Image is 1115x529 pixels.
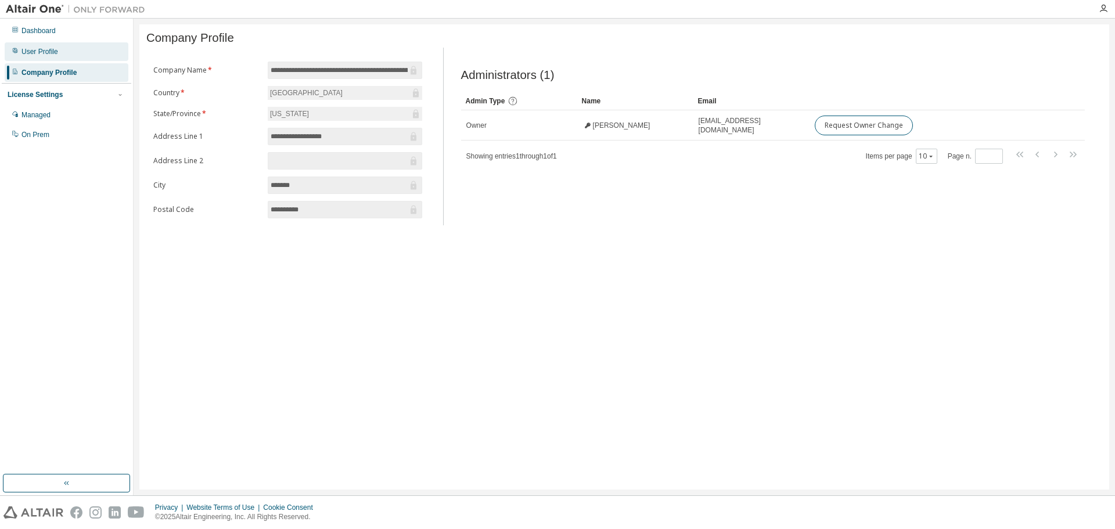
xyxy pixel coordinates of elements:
img: youtube.svg [128,506,145,519]
div: Managed [21,110,51,120]
div: Cookie Consent [263,503,319,512]
span: Items per page [866,149,937,164]
span: Showing entries 1 through 1 of 1 [466,152,557,160]
span: [PERSON_NAME] [593,121,650,130]
label: Address Line 1 [153,132,261,141]
div: [GEOGRAPHIC_DATA] [268,87,344,99]
label: Address Line 2 [153,156,261,165]
img: Altair One [6,3,151,15]
div: User Profile [21,47,58,56]
label: Country [153,88,261,98]
div: On Prem [21,130,49,139]
label: Postal Code [153,205,261,214]
button: 10 [919,152,934,161]
div: Name [582,92,689,110]
img: instagram.svg [89,506,102,519]
div: [US_STATE] [268,107,311,120]
div: [US_STATE] [268,107,422,121]
label: State/Province [153,109,261,118]
span: Page n. [948,149,1003,164]
div: Email [698,92,805,110]
p: © 2025 Altair Engineering, Inc. All Rights Reserved. [155,512,320,522]
div: [GEOGRAPHIC_DATA] [268,86,422,100]
span: [EMAIL_ADDRESS][DOMAIN_NAME] [699,116,804,135]
button: Request Owner Change [815,116,913,135]
img: facebook.svg [70,506,82,519]
span: Administrators (1) [461,69,555,82]
div: Company Profile [21,68,77,77]
span: Company Profile [146,31,234,45]
div: Privacy [155,503,186,512]
label: Company Name [153,66,261,75]
span: Owner [466,121,487,130]
label: City [153,181,261,190]
span: Admin Type [466,97,505,105]
img: linkedin.svg [109,506,121,519]
img: altair_logo.svg [3,506,63,519]
div: Website Terms of Use [186,503,263,512]
div: Dashboard [21,26,56,35]
div: License Settings [8,90,63,99]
